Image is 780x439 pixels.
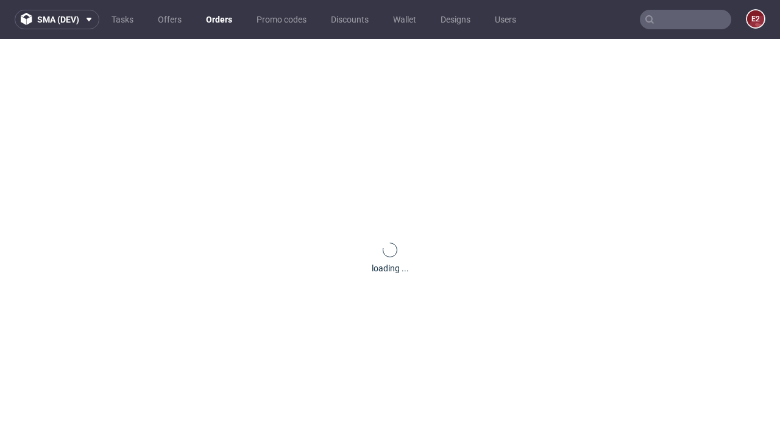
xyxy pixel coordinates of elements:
button: sma (dev) [15,10,99,29]
a: Users [487,10,523,29]
a: Discounts [324,10,376,29]
figcaption: e2 [747,10,764,27]
span: sma (dev) [37,15,79,24]
a: Tasks [104,10,141,29]
div: loading ... [372,262,409,274]
a: Promo codes [249,10,314,29]
a: Wallet [386,10,424,29]
a: Designs [433,10,478,29]
a: Orders [199,10,239,29]
a: Offers [151,10,189,29]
